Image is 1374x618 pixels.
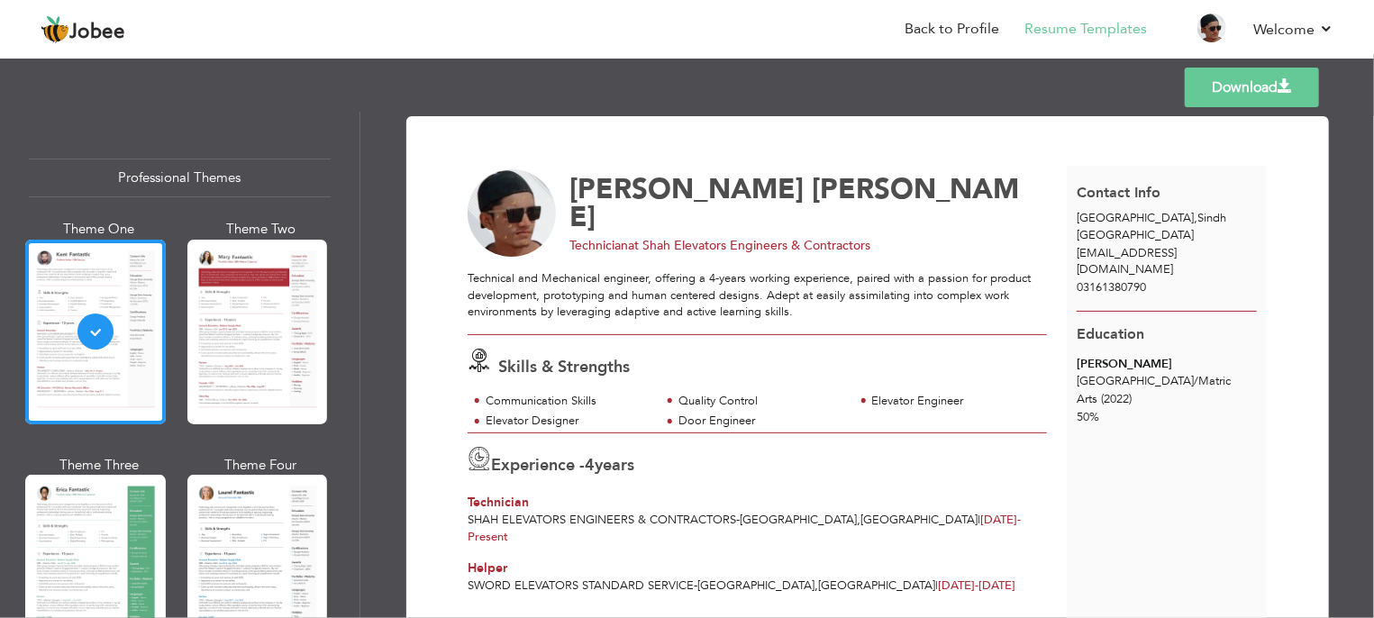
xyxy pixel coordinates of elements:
a: Download [1185,68,1319,107]
span: Technician [468,494,529,511]
span: Present [468,512,1021,545]
span: Jobee [69,23,125,42]
img: No image [468,169,556,258]
label: years [585,454,634,477]
span: Skills & Strengths [498,356,630,378]
div: Theme Three [29,456,169,475]
span: [GEOGRAPHIC_DATA] [1077,210,1194,226]
span: [GEOGRAPHIC_DATA] [740,512,857,528]
span: 03161380790 [1077,279,1146,295]
div: Theme Four [191,456,332,475]
span: / [1194,373,1198,389]
span: , [857,512,860,528]
span: 4 [585,454,595,477]
span: | [935,577,938,594]
span: - [736,512,740,528]
span: - [1017,512,1021,528]
span: - [975,577,978,594]
div: Sindh [1067,210,1267,243]
img: Profile Img [1197,14,1226,42]
div: Theme Two [191,220,332,239]
span: Experience - [491,454,585,477]
span: (2022) [1101,391,1132,407]
span: Contact Info [1077,183,1160,203]
div: Door Engineer [678,413,843,430]
div: [PERSON_NAME] [1077,356,1256,373]
span: Technician [569,237,628,254]
span: Shah Elevators Engineers & Contractors [468,512,736,528]
div: Elevator Engineer [871,393,1036,410]
span: , [814,577,818,594]
div: Theme One [29,220,169,239]
span: - [694,577,697,594]
span: Education [1077,324,1144,344]
a: Back to Profile [905,19,999,40]
span: [EMAIL_ADDRESS][DOMAIN_NAME] [1077,245,1177,278]
span: [GEOGRAPHIC_DATA] [1077,227,1194,243]
span: , [1194,210,1197,226]
div: Technical and Mechanical engineer, offering a 4-years working experience, paired with a passion f... [468,270,1046,321]
span: [DATE] [980,512,1021,528]
span: [GEOGRAPHIC_DATA] [860,512,978,528]
span: | [978,512,980,528]
span: [PERSON_NAME] [569,170,1020,236]
span: [DATE] [938,577,978,594]
div: Quality Control [678,393,843,410]
span: Arts [1077,391,1097,407]
span: [DATE] [938,577,1015,594]
span: [GEOGRAPHIC_DATA] [697,577,814,594]
div: Communication Skills [486,393,651,410]
span: 50% [1077,409,1099,425]
a: Resume Templates [1024,19,1147,40]
span: Helper [468,559,507,577]
a: Jobee [41,15,125,44]
img: jobee.io [41,15,69,44]
span: at Shah Elevators Engineers & Contractors [628,237,870,254]
span: [PERSON_NAME] [569,170,804,208]
a: Welcome [1253,19,1333,41]
span: [GEOGRAPHIC_DATA] Matric [1077,373,1231,389]
span: [GEOGRAPHIC_DATA] [818,577,935,594]
div: Professional Themes [29,159,331,197]
span: Sword Elevators Standard Service [468,577,694,594]
div: Elevator Designer [486,413,651,430]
